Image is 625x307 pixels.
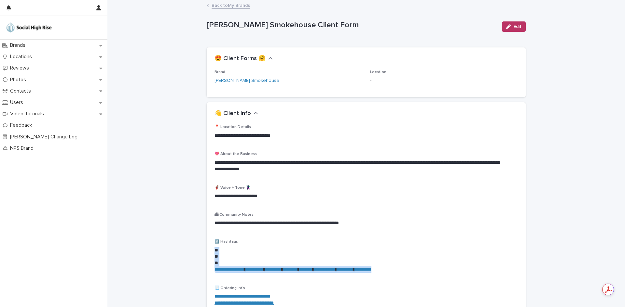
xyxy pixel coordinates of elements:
[5,21,53,34] img: o5DnuTxEQV6sW9jFYBBf
[212,1,250,9] a: Back toMy Brands
[215,240,238,244] span: #️⃣ Hashtags
[7,99,28,106] p: Users
[7,88,36,94] p: Contacts
[7,134,83,140] p: [PERSON_NAME] Change Log
[215,110,251,117] h2: 👋 Client Info
[7,65,34,71] p: Reviews
[7,122,37,128] p: Feedback
[370,77,518,84] p: -
[215,125,251,129] span: 📍 Location Details
[215,55,266,62] h2: 😍 Client Forms 🤗
[502,21,526,32] button: Edit
[215,77,279,84] a: [PERSON_NAME] Smokehouse
[7,54,37,60] p: Locations
[7,145,39,151] p: NPS Brand
[215,152,257,156] span: 💖 About the Business
[7,77,31,83] p: Photos
[215,286,245,290] span: 📃 Ordering Info
[215,55,273,62] button: 😍 Client Forms 🤗
[215,70,225,74] span: Brand
[207,20,497,30] p: [PERSON_NAME] Smokehouse Client Form
[215,186,251,190] span: 🦸‍♀️ Voice + Tone 🦹‍♀️
[7,42,31,48] p: Brands
[215,213,254,217] span: 🏙 Community Notes
[215,110,258,117] button: 👋 Client Info
[513,24,521,29] span: Edit
[7,111,49,117] p: Video Tutorials
[370,70,386,74] span: Location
